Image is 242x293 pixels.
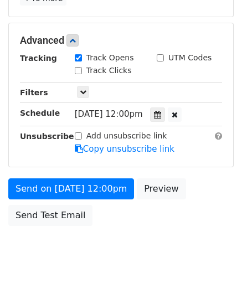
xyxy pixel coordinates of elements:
[187,240,242,293] iframe: Chat Widget
[20,54,57,63] strong: Tracking
[8,178,134,199] a: Send on [DATE] 12:00pm
[75,109,143,119] span: [DATE] 12:00pm
[75,144,174,154] a: Copy unsubscribe link
[86,52,134,64] label: Track Opens
[20,34,222,47] h5: Advanced
[137,178,186,199] a: Preview
[8,205,92,226] a: Send Test Email
[20,88,48,97] strong: Filters
[20,132,74,141] strong: Unsubscribe
[86,65,132,76] label: Track Clicks
[168,52,212,64] label: UTM Codes
[20,109,60,117] strong: Schedule
[86,130,167,142] label: Add unsubscribe link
